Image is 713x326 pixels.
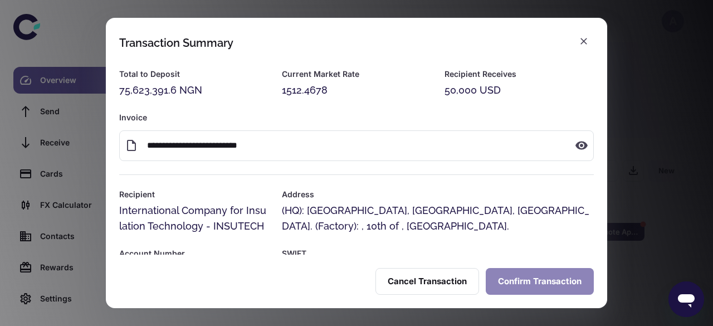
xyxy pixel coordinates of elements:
[282,68,431,80] h6: Current Market Rate
[119,68,268,80] h6: Total to Deposit
[282,82,431,98] div: 1512.4678
[119,203,268,234] div: International Company for Insulation Technology - INSUTECH
[486,268,594,295] button: Confirm Transaction
[445,68,594,80] h6: Recipient Receives
[282,247,594,260] h6: SWIFT
[282,203,594,234] div: (HQ): [GEOGRAPHIC_DATA], [GEOGRAPHIC_DATA], [GEOGRAPHIC_DATA]. (Factory): , 10th of , [GEOGRAPHIC...
[445,82,594,98] div: 50,000 USD
[119,247,268,260] h6: Account Number
[119,36,233,50] div: Transaction Summary
[668,281,704,317] iframe: Button to launch messaging window
[119,111,594,124] h6: Invoice
[375,268,479,295] button: Cancel Transaction
[119,188,268,201] h6: Recipient
[282,188,594,201] h6: Address
[119,82,268,98] div: 75,623,391.6 NGN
